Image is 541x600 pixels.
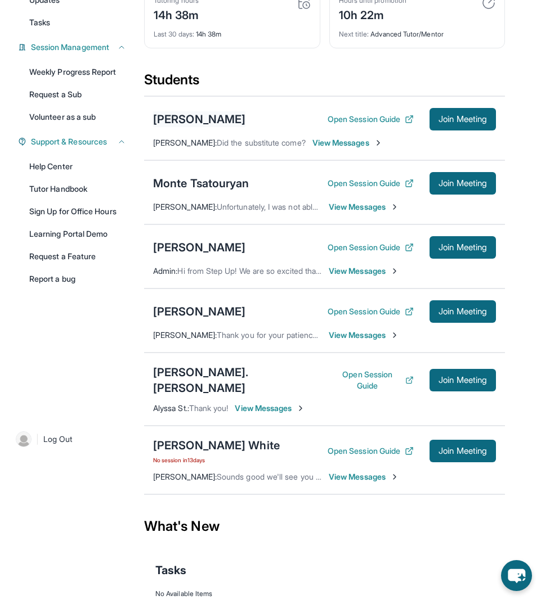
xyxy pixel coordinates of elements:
span: [PERSON_NAME] : [153,202,217,211]
img: Chevron-Right [390,267,399,276]
div: [PERSON_NAME].[PERSON_NAME] [153,364,334,396]
div: Monte Tsatouryan [153,175,249,191]
a: Sign Up for Office Hours [23,201,133,222]
button: Session Management [26,42,126,53]
a: Learning Portal Demo [23,224,133,244]
span: Join Meeting [439,180,487,187]
div: 14h 38m [154,5,199,23]
img: Chevron-Right [390,331,399,340]
img: Chevron-Right [390,202,399,211]
button: Open Session Guide [328,306,414,317]
img: Chevron-Right [390,472,399,481]
div: [PERSON_NAME] [153,111,245,127]
div: 10h 22m [339,5,406,23]
a: Tutor Handbook [23,179,133,199]
span: | [36,432,39,446]
span: Admin : [153,266,177,276]
button: Join Meeting [430,236,496,259]
button: Join Meeting [430,172,496,195]
button: Open Session Guide [328,114,414,125]
div: 14h 38m [154,23,311,39]
span: Support & Resources [31,136,107,147]
button: Join Meeting [430,369,496,391]
div: No Available Items [155,589,494,598]
img: Chevron-Right [296,404,305,413]
span: View Messages [329,265,399,277]
span: Tasks [29,17,50,28]
span: View Messages [329,330,399,341]
span: Tasks [155,562,186,578]
span: Did the substitute come? [217,138,306,147]
button: Open Session Guide [328,178,414,189]
span: View Messages [329,201,399,213]
button: Open Session Guide [328,242,414,253]
span: Join Meeting [439,308,487,315]
a: Request a Sub [23,84,133,105]
a: Weekly Progress Report [23,62,133,82]
a: Help Center [23,156,133,177]
span: Log Out [43,434,73,445]
img: Chevron-Right [374,138,383,147]
span: Join Meeting [439,448,487,454]
button: Open Session Guide [334,369,414,391]
div: [PERSON_NAME] [153,304,245,319]
span: Join Meeting [439,116,487,123]
span: Join Meeting [439,244,487,251]
button: Open Session Guide [328,445,414,457]
img: user-img [16,431,32,447]
span: No session in 13 days [153,455,280,464]
span: [PERSON_NAME] : [153,472,217,481]
span: Session Management [31,42,109,53]
a: Report a bug [23,269,133,289]
div: Advanced Tutor/Mentor [339,23,496,39]
span: [PERSON_NAME] : [153,330,217,340]
span: View Messages [312,137,383,148]
span: Next title : [339,30,369,38]
span: [PERSON_NAME] : [153,138,217,147]
div: What's New [144,502,505,551]
span: Thank you! [189,403,229,413]
a: Request a Feature [23,246,133,267]
span: Alyssa St. : [153,403,189,413]
button: Join Meeting [430,440,496,462]
span: Sounds good we'll see you [DATE] at 4-5PM ET [217,472,388,481]
a: |Log Out [11,427,133,452]
span: Join Meeting [439,377,487,384]
span: View Messages [329,471,399,482]
a: Volunteer as a sub [23,107,133,127]
div: [PERSON_NAME] [153,240,245,255]
div: [PERSON_NAME] White [153,437,280,453]
button: Join Meeting [430,300,496,323]
div: Students [144,71,505,96]
a: Tasks [23,12,133,33]
button: chat-button [501,560,532,591]
span: Last 30 days : [154,30,194,38]
button: Join Meeting [430,108,496,130]
span: View Messages [235,403,305,414]
button: Support & Resources [26,136,126,147]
